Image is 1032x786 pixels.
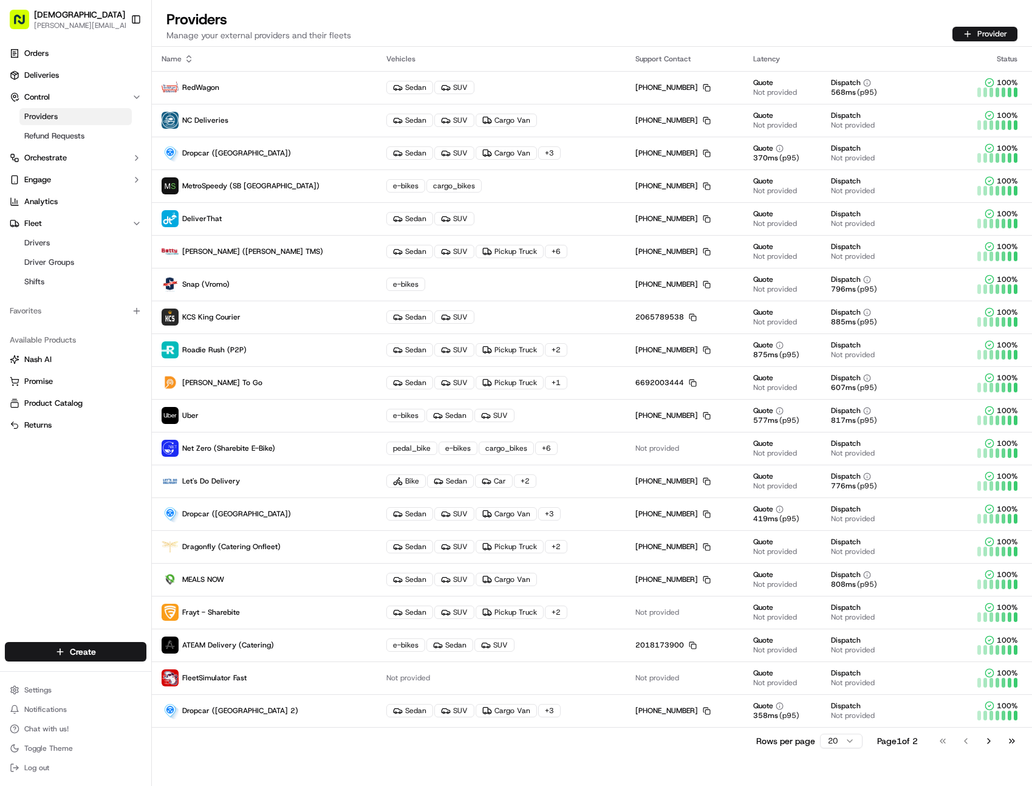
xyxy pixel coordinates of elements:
[386,507,433,521] div: Sedan
[5,148,146,168] button: Orchestrate
[162,374,179,391] img: ddtg_logo_v2.png
[753,471,773,481] span: Quote
[997,406,1017,415] span: 100 %
[24,276,44,287] span: Shifts
[439,442,477,455] div: e-bikes
[753,514,778,524] span: 419 ms
[831,579,856,589] span: 808 ms
[753,153,778,163] span: 370 ms
[753,317,797,327] span: Not provided
[386,573,433,586] div: Sedan
[831,668,861,678] span: Dispatch
[753,275,773,284] span: Quote
[753,645,797,655] span: Not provided
[5,66,146,85] a: Deliveries
[41,116,199,128] div: Start new chat
[831,504,861,514] span: Dispatch
[476,376,544,389] div: Pickup Truck
[831,570,871,579] button: Dispatch
[753,242,773,251] span: Quote
[635,443,679,453] span: Not provided
[41,128,154,138] div: We're available if you need us!
[831,514,875,524] span: Not provided
[635,476,711,486] div: [PHONE_NUMBER]
[753,219,797,228] span: Not provided
[959,54,1022,64] div: Status
[162,538,179,555] img: profile_dragonfly_onfleet.png
[434,606,474,619] div: SUV
[635,411,711,420] div: [PHONE_NUMBER]
[753,307,773,317] span: Quote
[545,245,567,258] div: + 6
[12,49,221,68] p: Welcome 👋
[779,350,799,360] span: (p95)
[182,247,323,256] span: [PERSON_NAME] ([PERSON_NAME] TMS)
[535,442,558,455] div: + 6
[753,668,773,678] span: Quote
[753,143,784,153] button: Quote
[182,542,281,552] span: Dragonfly (Catering Onfleet)
[753,547,797,556] span: Not provided
[753,678,797,688] span: Not provided
[545,540,567,553] div: + 2
[207,120,221,134] button: Start new chat
[635,607,679,617] span: Not provided
[19,108,132,125] a: Providers
[831,373,871,383] button: Dispatch
[997,307,1017,317] span: 100 %
[162,276,179,293] img: snap-logo.jpeg
[10,376,142,387] a: Promise
[997,504,1017,514] span: 100 %
[24,257,74,268] span: Driver Groups
[831,406,871,415] button: Dispatch
[635,148,711,158] div: [PHONE_NUMBER]
[24,420,52,431] span: Returns
[24,176,93,188] span: Knowledge Base
[162,243,179,260] img: betty.jpg
[70,646,96,658] span: Create
[635,83,711,92] div: [PHONE_NUMBER]
[182,411,199,420] span: Uber
[753,251,797,261] span: Not provided
[182,640,274,650] span: ATEAM Delivery (Catering)
[753,481,797,491] span: Not provided
[545,376,567,389] div: + 1
[753,176,773,186] span: Quote
[386,54,616,64] div: Vehicles
[182,607,240,617] span: Frayt - Sharebite
[24,48,49,59] span: Orders
[182,312,241,322] span: KCS King Courier
[12,12,36,36] img: Nash
[831,111,861,120] span: Dispatch
[753,537,773,547] span: Quote
[5,170,146,190] button: Engage
[635,509,711,519] div: [PHONE_NUMBER]
[831,176,861,186] span: Dispatch
[5,372,146,391] button: Promise
[434,245,474,258] div: SUV
[182,673,247,683] span: FleetSimulator Fast
[162,669,179,686] img: profile_FleetSimulator_Fast.png
[857,481,877,491] span: (p95)
[386,606,433,619] div: Sedan
[779,514,799,524] span: (p95)
[831,251,875,261] span: Not provided
[5,720,146,737] button: Chat with us!
[997,176,1017,186] span: 100 %
[162,604,179,621] img: frayt-logo.jpeg
[997,603,1017,612] span: 100 %
[753,439,773,448] span: Quote
[24,354,52,365] span: Nash AI
[162,637,179,654] img: ateam_logo.png
[426,179,482,193] div: cargo_bikes
[166,10,351,29] h1: Providers
[831,186,875,196] span: Not provided
[386,409,425,422] div: e-bikes
[831,547,875,556] span: Not provided
[386,673,430,683] span: Not provided
[162,505,179,522] img: drop_car_logo.png
[831,350,875,360] span: Not provided
[514,474,536,488] div: + 2
[831,87,856,97] span: 568 ms
[475,474,513,488] div: Car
